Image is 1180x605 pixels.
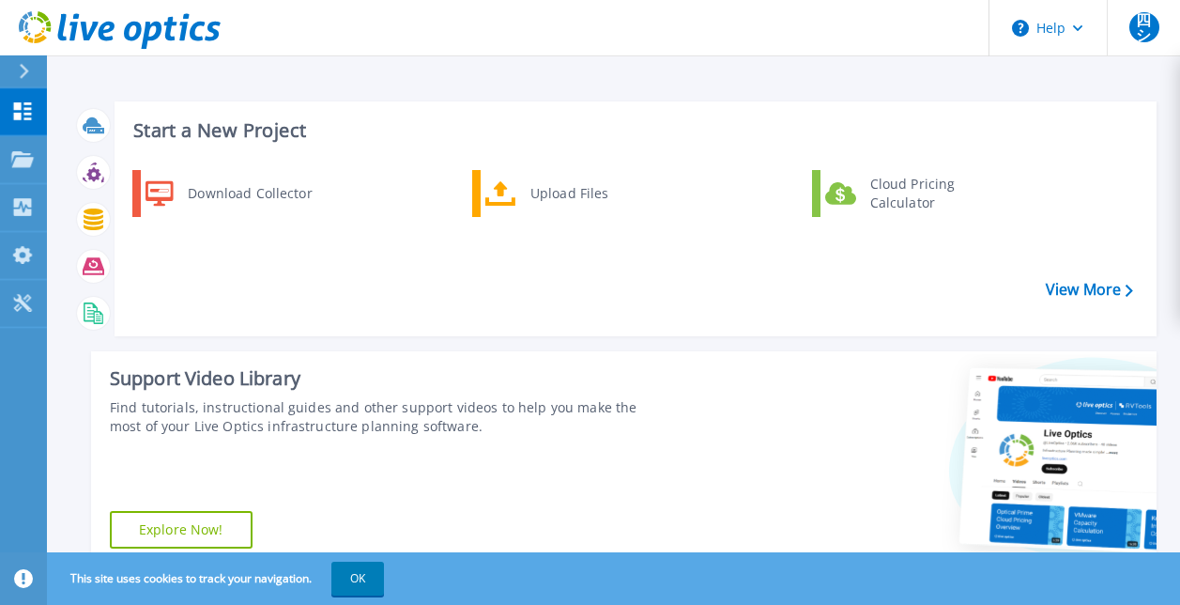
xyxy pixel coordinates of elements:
[110,511,253,549] a: Explore Now!
[331,562,384,596] button: OK
[110,398,664,436] div: Find tutorials, instructional guides and other support videos to help you make the most of your L...
[1129,12,1159,42] span: 四シ
[178,175,320,212] div: Download Collector
[861,175,1000,212] div: Cloud Pricing Calculator
[110,366,664,391] div: Support Video Library
[133,120,1132,141] h3: Start a New Project
[472,170,665,217] a: Upload Files
[52,562,384,596] span: This site uses cookies to track your navigation.
[1046,281,1133,299] a: View More
[812,170,1004,217] a: Cloud Pricing Calculator
[521,175,660,212] div: Upload Files
[132,170,325,217] a: Download Collector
